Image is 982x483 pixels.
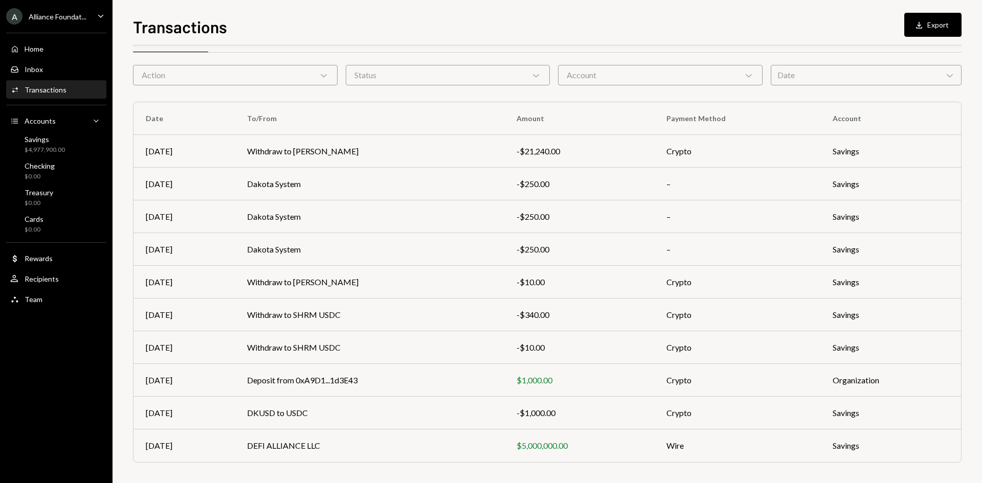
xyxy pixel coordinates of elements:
div: Transactions [25,85,66,94]
td: Dakota System [235,168,504,200]
td: Withdraw to SHRM USDC [235,298,504,331]
div: $0.00 [25,172,55,181]
td: DKUSD to USDC [235,397,504,429]
td: Savings [820,298,961,331]
div: -$250.00 [517,243,642,256]
td: Savings [820,429,961,462]
td: Withdraw to SHRM USDC [235,331,504,364]
div: [DATE] [146,374,222,386]
div: $4,977,900.00 [25,146,65,154]
div: Account [558,65,763,85]
div: [DATE] [146,440,222,452]
div: [DATE] [146,178,222,190]
a: Recipients [6,269,106,288]
div: [DATE] [146,407,222,419]
div: Treasury [25,188,53,197]
td: Crypto [654,397,820,429]
td: – [654,168,820,200]
div: Action [133,65,338,85]
div: -$1,000.00 [517,407,642,419]
th: To/From [235,102,504,135]
div: Status [346,65,550,85]
div: -$250.00 [517,211,642,223]
div: Checking [25,162,55,170]
div: -$10.00 [517,341,642,354]
a: Cards$0.00 [6,212,106,236]
th: Account [820,102,961,135]
div: $0.00 [25,199,53,208]
td: DEFI ALLIANCE LLC [235,429,504,462]
div: $5,000,000.00 [517,440,642,452]
td: Crypto [654,298,820,331]
a: Home [6,39,106,58]
td: Wire [654,429,820,462]
a: Checking$0.00 [6,158,106,183]
div: $0.00 [25,225,43,234]
td: Organization [820,364,961,397]
div: Cards [25,215,43,223]
a: Transactions [6,80,106,99]
a: Team [6,290,106,308]
td: – [654,233,820,266]
a: Treasury$0.00 [6,185,106,210]
td: Withdraw to [PERSON_NAME] [235,266,504,298]
div: Savings [25,135,65,144]
div: Recipients [25,274,59,283]
td: Savings [820,135,961,168]
div: Rewards [25,254,53,263]
td: Dakota System [235,200,504,233]
td: Crypto [654,331,820,364]
div: -$250.00 [517,178,642,190]
div: -$10.00 [517,276,642,288]
td: – [654,200,820,233]
td: Crypto [654,266,820,298]
div: Team [25,295,42,304]
th: Amount [504,102,654,135]
div: [DATE] [146,341,222,354]
th: Payment Method [654,102,820,135]
div: -$21,240.00 [517,145,642,157]
div: [DATE] [146,211,222,223]
td: Crypto [654,135,820,168]
div: $1,000.00 [517,374,642,386]
div: [DATE] [146,243,222,256]
td: Savings [820,168,961,200]
td: Withdraw to [PERSON_NAME] [235,135,504,168]
div: Home [25,44,43,53]
div: Accounts [25,117,56,125]
td: Savings [820,331,961,364]
div: -$340.00 [517,309,642,321]
td: Dakota System [235,233,504,266]
div: Inbox [25,65,43,74]
div: A [6,8,23,25]
h1: Transactions [133,16,227,37]
div: [DATE] [146,309,222,321]
td: Savings [820,266,961,298]
div: Date [771,65,962,85]
td: Savings [820,233,961,266]
td: Savings [820,200,961,233]
a: Rewards [6,249,106,267]
div: [DATE] [146,276,222,288]
button: Export [904,13,962,37]
td: Deposit from 0xA9D1...1d3E43 [235,364,504,397]
td: Crypto [654,364,820,397]
div: [DATE] [146,145,222,157]
a: Accounts [6,111,106,130]
div: Alliance Foundat... [29,12,86,21]
a: Inbox [6,60,106,78]
a: Savings$4,977,900.00 [6,132,106,156]
th: Date [133,102,235,135]
td: Savings [820,397,961,429]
